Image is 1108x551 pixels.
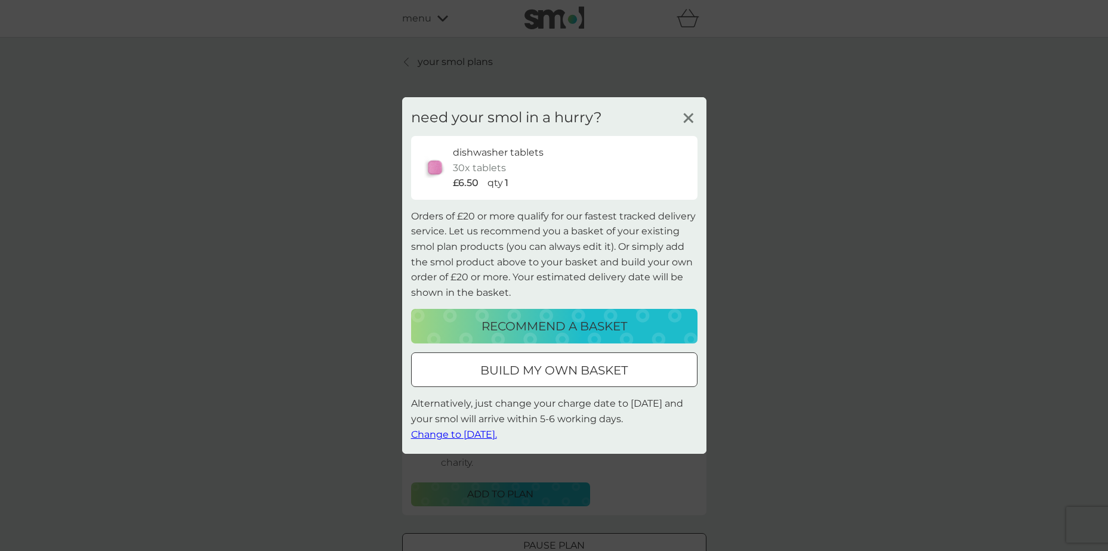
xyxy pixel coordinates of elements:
h3: need your smol in a hurry? [411,109,602,126]
p: recommend a basket [482,317,627,336]
button: build my own basket [411,352,697,387]
button: recommend a basket [411,309,697,343]
p: build my own basket [480,361,628,380]
p: qty [487,175,503,191]
button: Change to [DATE]. [411,426,497,442]
p: dishwasher tablets [453,145,544,160]
p: Alternatively, just change your charge date to [DATE] and your smol will arrive within 5-6 workin... [411,396,697,442]
p: Orders of £20 or more qualify for our fastest tracked delivery service. Let us recommend you a ba... [411,209,697,301]
p: £6.50 [453,175,479,191]
span: Change to [DATE]. [411,428,497,439]
p: 1 [505,175,508,191]
p: 30x tablets [453,160,506,176]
